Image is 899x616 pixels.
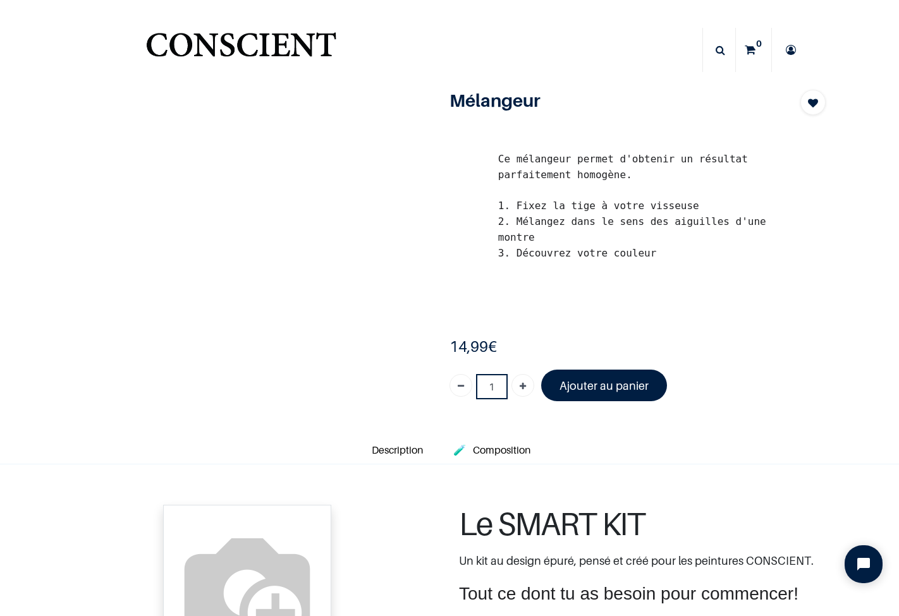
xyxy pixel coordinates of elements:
a: Supprimer [449,374,472,397]
img: Conscient [144,25,339,75]
font: Ajouter au panier [560,379,649,392]
button: Add to wishlist [800,90,826,115]
span: 3. Découvrez votre couleur [498,247,656,259]
a: 0 [736,28,771,72]
a: Ajouter [511,374,534,397]
p: Un kit au design épuré, pensé et créé pour les peintures CONSCIENT. [459,552,845,569]
span: 14,99 [449,337,488,356]
sup: 0 [753,37,765,50]
b: € [449,337,497,356]
span: Description [372,444,423,456]
span: Ce mélangeur permet d'obtenir un résultat parfaitement homogène. [498,153,748,181]
iframe: Tidio Chat [834,534,893,594]
span: 🧪 [453,444,466,456]
span: ! [793,584,798,603]
a: Logo of Conscient [144,25,339,75]
span: Add to wishlist [808,95,818,111]
h1: Mélangeur [449,90,769,111]
span: Tout ce dont tu as besoin pour commencer [459,584,793,603]
span: 1. Fixez la tige à votre visseuse [498,200,699,212]
span: 2. Mélangez dans le sens des aiguilles d'une montre [498,215,766,243]
a: Ajouter au panier [541,370,667,401]
span: Composition [473,444,530,456]
h1: Le SMART KIT [459,506,845,541]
